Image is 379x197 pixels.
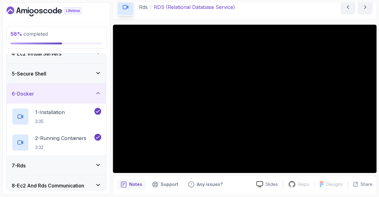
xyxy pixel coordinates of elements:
[298,181,309,187] p: Repo
[7,44,106,64] button: 4-Ec2 Virtual Servers
[348,181,373,187] button: Share
[35,134,86,142] p: 2 - Running Containers
[7,176,106,195] button: 8-Ec2 And Rds Communication
[197,181,223,187] p: Any issues?
[251,181,283,187] a: Slides
[12,134,101,151] button: 2-Running Containers3:32
[35,118,65,125] p: 3:35
[12,108,101,125] button: 1-Installation3:35
[12,50,61,57] h3: 4 - Ec2 Virtual Servers
[35,144,86,150] p: 3:32
[326,181,343,187] p: Designs
[7,84,106,104] button: 6-Docker
[10,31,22,37] span: 56 %
[6,6,96,16] a: Dashboard
[360,181,373,187] p: Share
[12,90,34,97] h3: 6 - Docker
[12,70,46,77] h3: 5 - Secure Shell
[161,181,178,187] p: Support
[113,25,377,173] iframe: 1 - RDS
[184,179,226,189] button: Feedback button
[35,109,65,116] p: 1 - Installation
[7,156,106,175] button: 7-Rds
[12,182,84,189] h3: 8 - Ec2 And Rds Communication
[12,162,26,169] h3: 7 - Rds
[10,31,48,37] span: completed
[148,179,182,189] button: Support button
[139,3,148,11] p: Rds
[266,181,278,187] p: Slides
[117,179,146,189] button: notes button
[7,64,106,84] button: 5-Secure Shell
[129,181,142,187] p: Notes
[154,3,235,11] p: RDS (Relational Database Service)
